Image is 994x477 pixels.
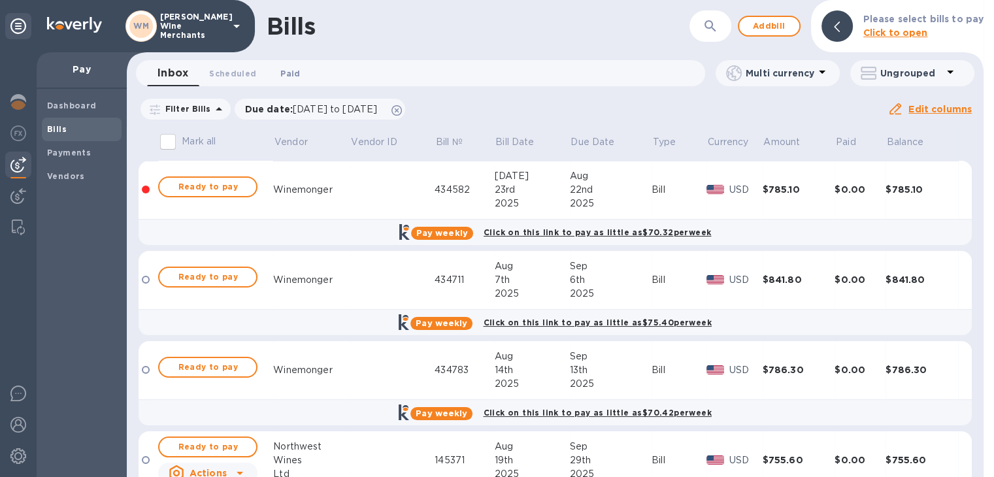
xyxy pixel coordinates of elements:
div: Bill [652,363,706,377]
img: Logo [47,17,102,33]
div: Aug [570,169,652,183]
div: $0.00 [835,183,886,196]
img: Foreign exchange [10,125,26,141]
p: USD [729,273,763,287]
div: 434783 [435,363,494,377]
button: Addbill [738,16,801,37]
p: Filter Bills [160,103,211,114]
button: Ready to pay [158,436,257,457]
div: 2025 [570,287,652,301]
div: 2025 [570,197,652,210]
b: Bills [47,124,67,134]
div: Sep [570,350,652,363]
div: Sep [570,259,652,273]
div: Unpin categories [5,13,31,39]
span: Ready to pay [170,439,246,455]
div: Aug [494,350,569,363]
p: Vendor [274,135,308,149]
div: 2025 [494,287,569,301]
div: $785.10 [763,183,835,196]
span: Vendor [274,135,325,149]
p: Currency [708,135,748,149]
b: Pay weekly [416,318,467,328]
p: [PERSON_NAME] Wine Merchants [160,12,225,40]
p: Amount [763,135,800,149]
div: [DATE] [494,169,569,183]
div: Due date:[DATE] to [DATE] [235,99,406,120]
div: 434711 [435,273,494,287]
button: Ready to pay [158,357,257,378]
div: 7th [494,273,569,287]
span: Inbox [157,64,188,82]
div: Winemonger [273,183,350,197]
p: Bill № [436,135,463,149]
p: Due date : [245,103,384,116]
div: 2025 [494,377,569,391]
span: Bill Date [495,135,551,149]
div: $841.80 [763,273,835,286]
b: Click on this link to pay as little as $70.32 per week [484,227,711,237]
div: 22nd [570,183,652,197]
p: Paid [836,135,856,149]
b: Dashboard [47,101,97,110]
img: USD [706,365,724,374]
div: $755.60 [886,453,958,467]
p: Multi currency [746,67,814,80]
div: $755.60 [763,453,835,467]
div: 23rd [494,183,569,197]
span: Amount [763,135,817,149]
b: Vendors [47,171,85,181]
b: WM [133,21,149,31]
b: Click to open [863,27,928,38]
button: Ready to pay [158,176,257,197]
div: 19th [494,453,569,467]
div: 2025 [570,377,652,391]
div: 6th [570,273,652,287]
button: Ready to pay [158,267,257,288]
div: Winemonger [273,363,350,377]
b: Click on this link to pay as little as $75.40 per week [483,318,711,327]
span: Paid [836,135,873,149]
div: $786.30 [886,363,958,376]
div: 434582 [435,183,494,197]
p: USD [729,183,763,197]
div: $785.10 [886,183,958,196]
u: Edit columns [908,104,972,114]
div: Northwest [273,440,350,453]
p: Mark all [182,135,216,148]
div: Aug [494,440,569,453]
div: Winemonger [273,273,350,287]
div: $841.80 [886,273,958,286]
span: [DATE] to [DATE] [293,104,377,114]
p: USD [729,453,763,467]
p: USD [729,363,763,377]
span: Vendor ID [351,135,414,149]
p: Due Date [571,135,614,149]
img: USD [706,275,724,284]
b: Please select bills to pay [863,14,984,24]
div: Aug [494,259,569,273]
div: $0.00 [835,453,886,467]
div: 29th [570,453,652,467]
div: $0.00 [835,273,886,286]
b: Payments [47,148,91,157]
div: Bill [652,183,706,197]
div: Sep [570,440,652,453]
h1: Bills [267,12,315,40]
p: Type [653,135,676,149]
div: Bill [652,453,706,467]
div: $786.30 [763,363,835,376]
span: Scheduled [209,67,256,80]
span: Add bill [750,18,789,34]
img: USD [706,455,724,465]
b: Pay weekly [416,228,468,238]
span: Balance [887,135,940,149]
span: Type [653,135,693,149]
p: Balance [887,135,923,149]
span: Ready to pay [170,359,246,375]
div: 145371 [435,453,494,467]
span: Ready to pay [170,269,246,285]
span: Bill № [436,135,480,149]
div: 14th [494,363,569,377]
